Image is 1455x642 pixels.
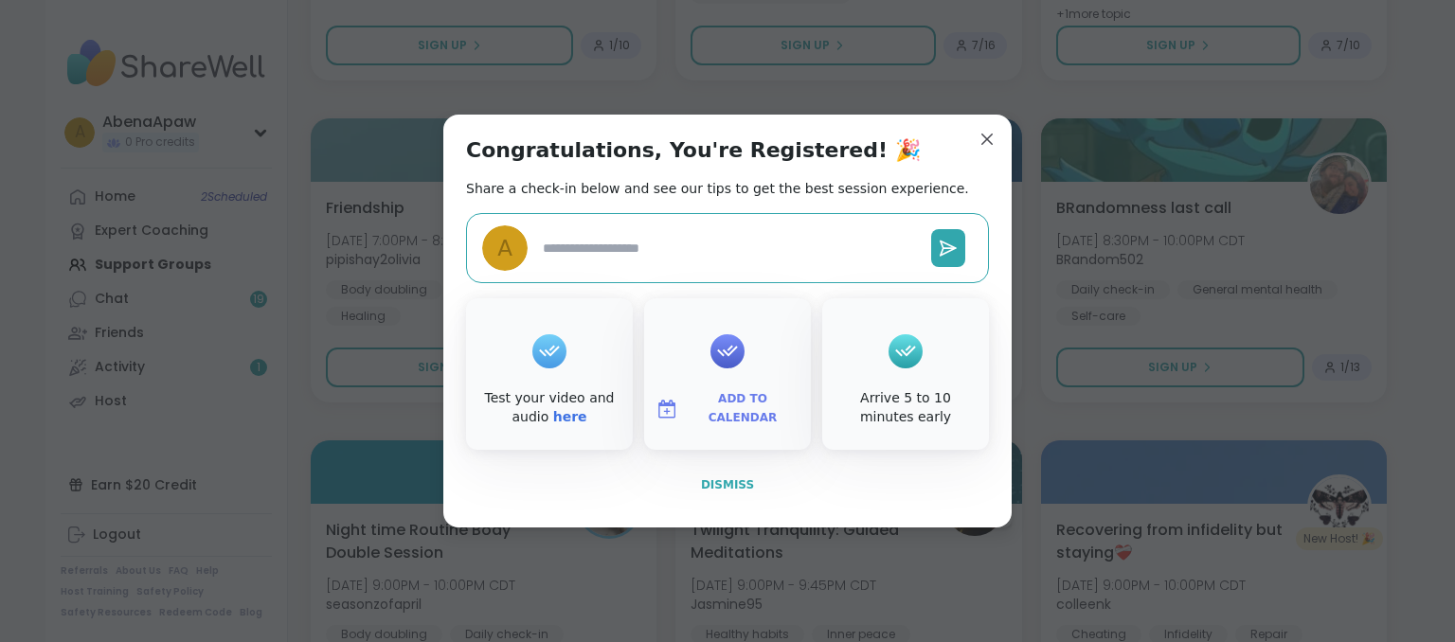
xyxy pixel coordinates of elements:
[701,478,754,491] span: Dismiss
[497,232,512,265] span: A
[826,389,985,426] div: Arrive 5 to 10 minutes early
[686,390,799,427] span: Add to Calendar
[466,179,969,198] h2: Share a check-in below and see our tips to get the best session experience.
[466,137,921,164] h1: Congratulations, You're Registered! 🎉
[466,465,989,505] button: Dismiss
[656,398,678,420] img: ShareWell Logomark
[470,389,629,426] div: Test your video and audio
[648,389,807,429] button: Add to Calendar
[553,409,587,424] a: here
